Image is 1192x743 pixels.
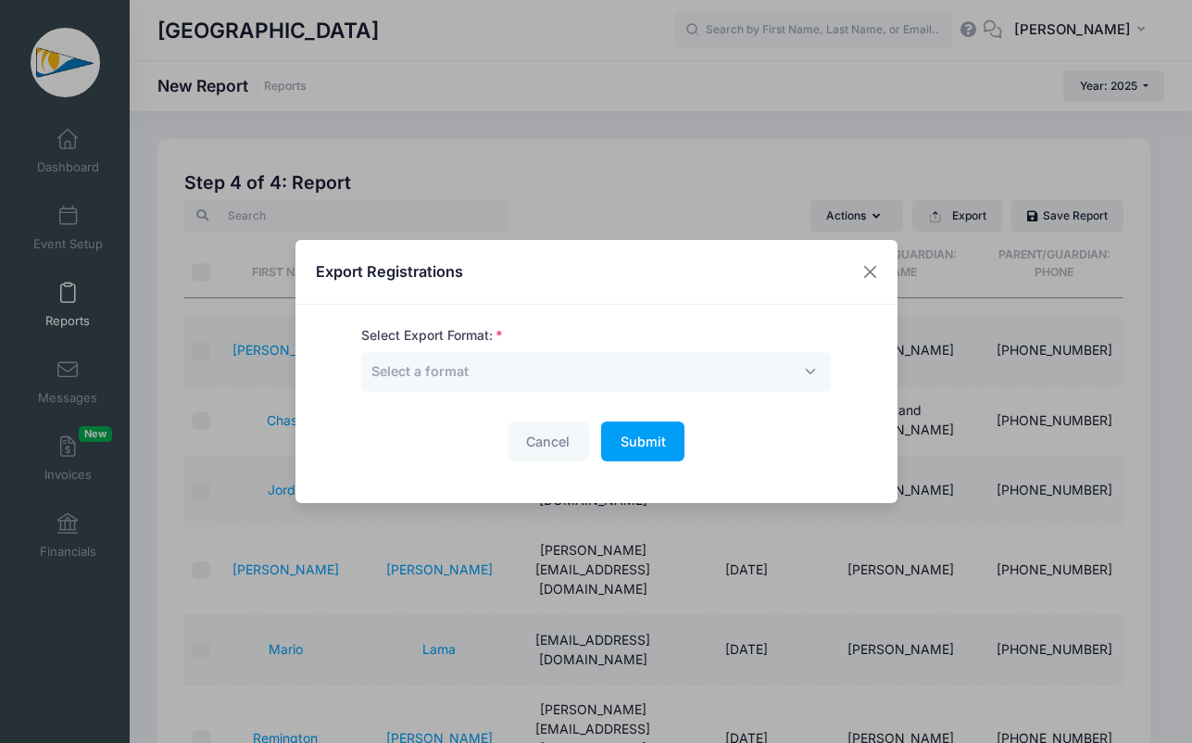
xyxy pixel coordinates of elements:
span: Submit [621,434,666,449]
label: Select Export Format: [361,326,503,346]
button: Close [853,256,886,289]
span: Select a format [371,361,469,381]
span: Select a format [361,352,831,392]
span: Select a format [371,363,469,379]
button: Cancel [508,422,589,461]
h4: Export Registrations [316,260,463,283]
button: Submit [601,422,684,461]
